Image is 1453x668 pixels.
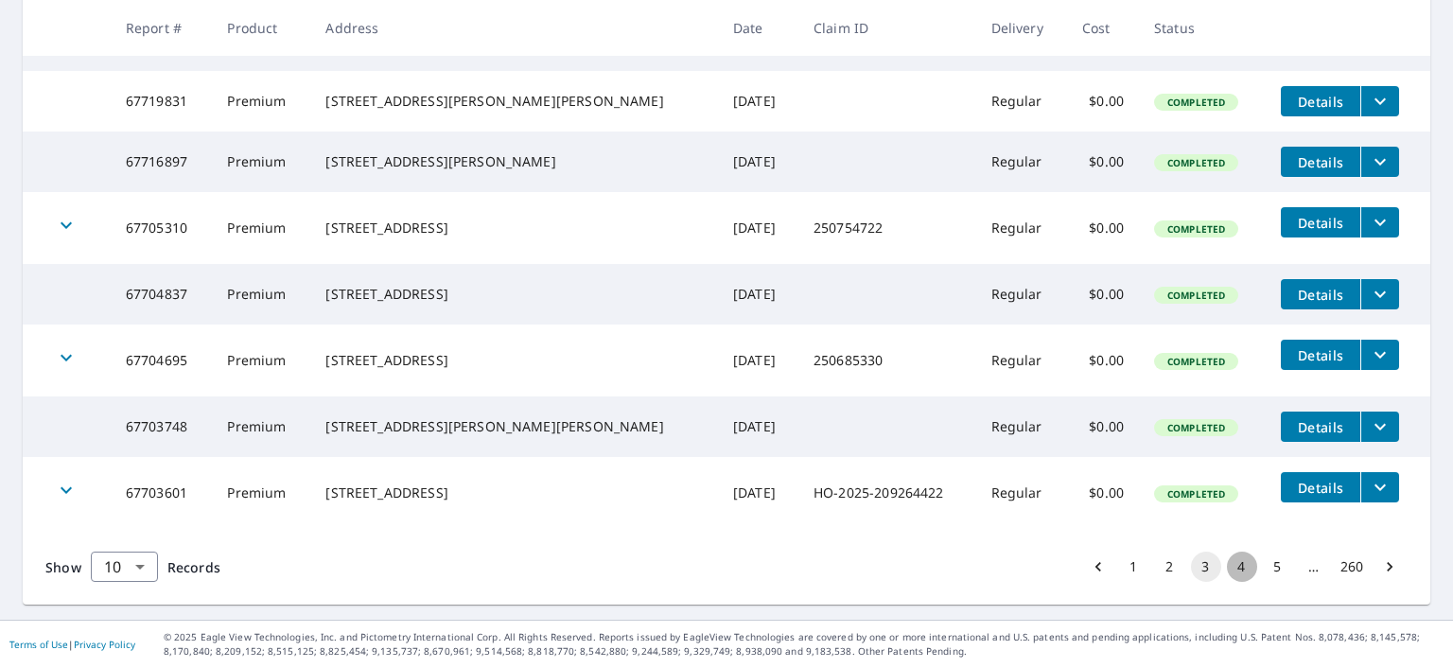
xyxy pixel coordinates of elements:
td: 67703748 [111,396,213,457]
td: [DATE] [718,325,798,396]
div: Show 10 records [91,552,158,582]
td: $0.00 [1067,192,1139,264]
button: detailsBtn-67719831 [1281,86,1360,116]
span: Details [1292,479,1349,497]
td: Regular [976,264,1067,325]
span: Records [167,558,220,576]
td: Premium [212,264,310,325]
td: Regular [976,132,1067,192]
td: [DATE] [718,192,798,264]
td: $0.00 [1067,132,1139,192]
button: filesDropdownBtn-67719831 [1360,86,1399,116]
td: 67719831 [111,71,213,132]
div: [STREET_ADDRESS][PERSON_NAME][PERSON_NAME] [325,92,703,111]
td: 67704695 [111,325,213,396]
td: [DATE] [718,132,798,192]
span: Details [1292,93,1349,111]
button: detailsBtn-67704837 [1281,279,1360,309]
button: Go to next page [1374,552,1405,582]
div: [STREET_ADDRESS] [325,285,703,304]
td: $0.00 [1067,396,1139,457]
p: | [9,639,135,650]
button: Go to page 260 [1335,552,1369,582]
span: Details [1292,286,1349,304]
button: Go to page 5 [1263,552,1293,582]
button: detailsBtn-67703601 [1281,472,1360,502]
td: $0.00 [1067,325,1139,396]
div: [STREET_ADDRESS][PERSON_NAME] [325,152,703,171]
td: 67716897 [111,132,213,192]
button: Go to page 2 [1155,552,1185,582]
td: 67703601 [111,457,213,529]
span: Completed [1156,156,1236,169]
td: Premium [212,71,310,132]
span: Show [45,558,81,576]
span: Completed [1156,289,1236,302]
span: Details [1292,153,1349,171]
span: Completed [1156,421,1236,434]
td: Regular [976,71,1067,132]
div: 10 [91,540,158,593]
td: Premium [212,325,310,396]
button: Go to page 4 [1227,552,1257,582]
button: page 3 [1191,552,1221,582]
td: [DATE] [718,264,798,325]
button: filesDropdownBtn-67705310 [1360,207,1399,237]
button: detailsBtn-67705310 [1281,207,1360,237]
div: [STREET_ADDRESS][PERSON_NAME][PERSON_NAME] [325,417,703,436]
span: Completed [1156,222,1236,236]
td: 67705310 [111,192,213,264]
button: filesDropdownBtn-67704837 [1360,279,1399,309]
span: Details [1292,418,1349,436]
span: Completed [1156,487,1236,501]
td: Premium [212,396,310,457]
nav: pagination navigation [1080,552,1408,582]
div: … [1299,557,1329,576]
div: [STREET_ADDRESS] [325,483,703,502]
span: Completed [1156,96,1236,109]
td: HO-2025-209264422 [798,457,976,529]
button: filesDropdownBtn-67703601 [1360,472,1399,502]
td: Regular [976,192,1067,264]
td: Premium [212,192,310,264]
td: [DATE] [718,396,798,457]
div: [STREET_ADDRESS] [325,219,703,237]
div: [STREET_ADDRESS] [325,351,703,370]
td: $0.00 [1067,264,1139,325]
span: Details [1292,214,1349,232]
button: detailsBtn-67704695 [1281,340,1360,370]
button: detailsBtn-67703748 [1281,412,1360,442]
td: 250754722 [798,192,976,264]
a: Terms of Use [9,638,68,651]
span: Completed [1156,355,1236,368]
button: Go to previous page [1083,552,1113,582]
td: $0.00 [1067,457,1139,529]
td: Regular [976,396,1067,457]
button: filesDropdownBtn-67703748 [1360,412,1399,442]
td: 250685330 [798,325,976,396]
button: detailsBtn-67716897 [1281,147,1360,177]
td: [DATE] [718,71,798,132]
td: [DATE] [718,457,798,529]
td: Premium [212,132,310,192]
td: 67704837 [111,264,213,325]
button: filesDropdownBtn-67704695 [1360,340,1399,370]
button: filesDropdownBtn-67716897 [1360,147,1399,177]
button: Go to page 1 [1119,552,1149,582]
span: Details [1292,346,1349,364]
td: Premium [212,457,310,529]
td: $0.00 [1067,71,1139,132]
a: Privacy Policy [74,638,135,651]
p: © 2025 Eagle View Technologies, Inc. and Pictometry International Corp. All Rights Reserved. Repo... [164,630,1444,659]
td: Regular [976,325,1067,396]
td: Regular [976,457,1067,529]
